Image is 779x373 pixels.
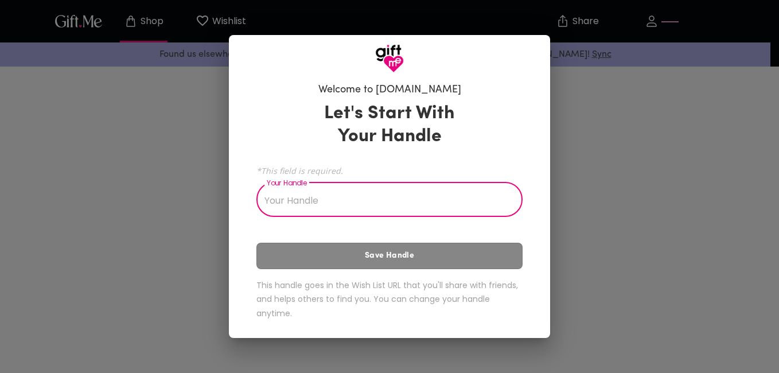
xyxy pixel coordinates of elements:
[256,185,510,217] input: Your Handle
[256,165,523,176] span: *This field is required.
[310,102,469,148] h3: Let's Start With Your Handle
[318,83,461,97] h6: Welcome to [DOMAIN_NAME]
[375,44,404,73] img: GiftMe Logo
[256,278,523,321] h6: This handle goes in the Wish List URL that you'll share with friends, and helps others to find yo...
